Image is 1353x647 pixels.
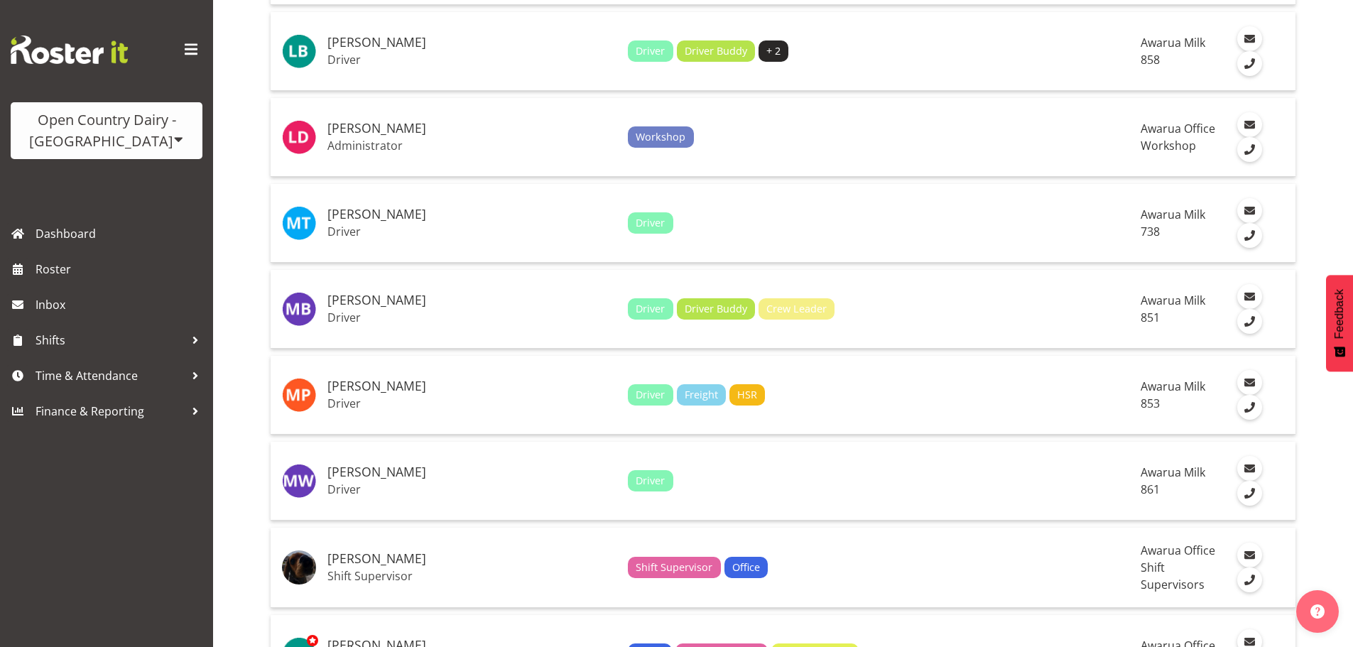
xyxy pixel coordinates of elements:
[327,310,616,325] p: Driver
[1237,26,1262,51] a: Email Employee
[1237,481,1262,506] a: Call Employee
[1237,284,1262,309] a: Email Employee
[1141,379,1205,394] span: Awarua Milk
[1237,51,1262,76] a: Call Employee
[1141,35,1205,50] span: Awarua Milk
[1141,121,1215,136] span: Awarua Office
[327,552,616,566] h5: [PERSON_NAME]
[327,36,616,50] h5: [PERSON_NAME]
[36,223,206,244] span: Dashboard
[282,120,316,154] img: lorraine-dobbie7442.jpg
[1326,275,1353,371] button: Feedback - Show survey
[1237,567,1262,592] a: Call Employee
[1237,112,1262,137] a: Email Employee
[636,215,665,231] span: Driver
[282,206,316,240] img: marcy-tuuta11703.jpg
[327,121,616,136] h5: [PERSON_NAME]
[636,473,665,489] span: Driver
[1237,137,1262,162] a: Call Employee
[327,53,616,67] p: Driver
[327,138,616,153] p: Administrator
[282,378,316,412] img: marty-powell10116.jpg
[1141,293,1205,308] span: Awarua Milk
[636,560,712,575] span: Shift Supervisor
[1141,310,1160,325] span: 851
[1310,604,1325,619] img: help-xxl-2.png
[327,396,616,411] p: Driver
[636,43,665,59] span: Driver
[327,207,616,222] h5: [PERSON_NAME]
[636,387,665,403] span: Driver
[327,569,616,583] p: Shift Supervisor
[685,43,747,59] span: Driver Buddy
[732,560,760,575] span: Office
[1141,52,1160,67] span: 858
[766,301,827,317] span: Crew Leader
[25,109,188,152] div: Open Country Dairy - [GEOGRAPHIC_DATA]
[1333,289,1346,339] span: Feedback
[737,387,757,403] span: HSR
[327,465,616,479] h5: [PERSON_NAME]
[1237,309,1262,334] a: Call Employee
[327,293,616,308] h5: [PERSON_NAME]
[1237,456,1262,481] a: Email Employee
[36,401,185,422] span: Finance & Reporting
[1237,543,1262,567] a: Email Employee
[327,482,616,496] p: Driver
[685,301,747,317] span: Driver Buddy
[1141,396,1160,411] span: 853
[282,292,316,326] img: martin-black7425.jpg
[1237,198,1262,223] a: Email Employee
[1141,464,1205,480] span: Awarua Milk
[327,379,616,393] h5: [PERSON_NAME]
[36,330,185,351] span: Shifts
[636,129,685,145] span: Workshop
[685,387,718,403] span: Freight
[282,464,316,498] img: matthew-welland7423.jpg
[1141,224,1160,239] span: 738
[11,36,128,64] img: Rosterit website logo
[327,224,616,239] p: Driver
[36,365,185,386] span: Time & Attendance
[1237,223,1262,248] a: Call Employee
[36,294,206,315] span: Inbox
[1141,138,1196,153] span: Workshop
[282,34,316,68] img: liam-bellman9850.jpg
[636,301,665,317] span: Driver
[1141,207,1205,222] span: Awarua Milk
[1141,543,1215,558] span: Awarua Office
[282,550,316,585] img: michael-straith9f1933db4747ca54ad349f5bfd7ba586.png
[1141,482,1160,497] span: 861
[1237,395,1262,420] a: Call Employee
[1141,560,1205,592] span: Shift Supervisors
[36,259,206,280] span: Roster
[766,43,781,59] span: + 2
[1237,370,1262,395] a: Email Employee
